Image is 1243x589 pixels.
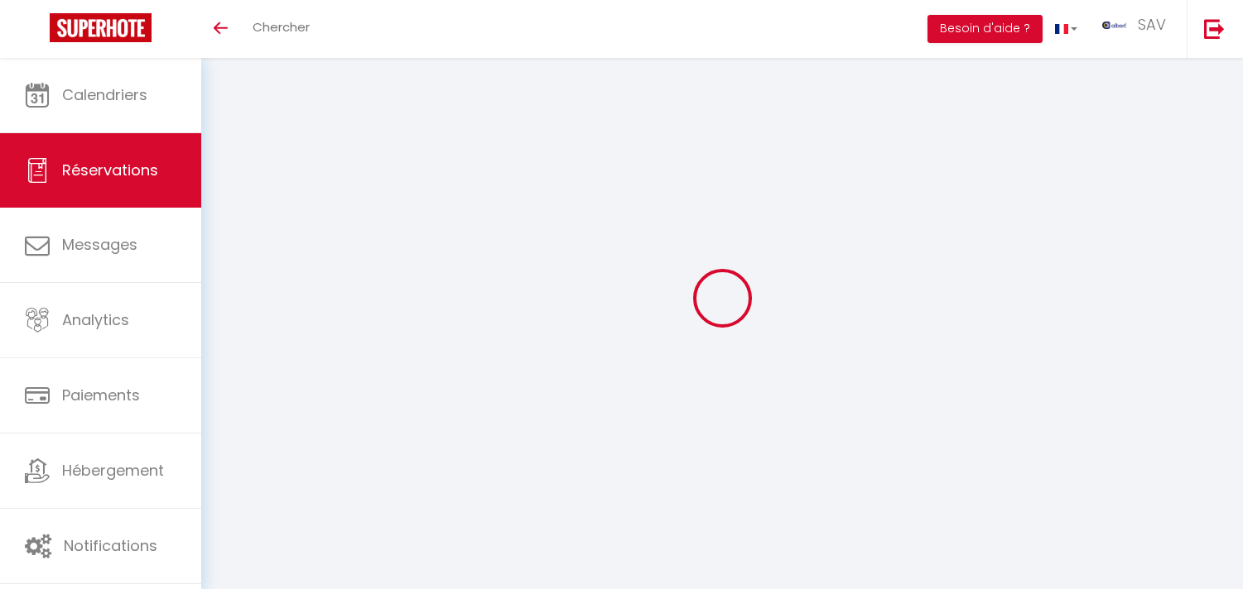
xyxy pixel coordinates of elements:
img: Super Booking [50,13,152,42]
span: Notifications [64,535,157,556]
span: Chercher [253,18,310,36]
span: Paiements [62,385,140,405]
button: Besoin d'aide ? [927,15,1043,43]
span: SAV [1138,14,1166,35]
span: Réservations [62,160,158,180]
img: ... [1102,22,1127,29]
span: Analytics [62,309,129,330]
span: Hébergement [62,460,164,481]
img: logout [1204,18,1225,39]
span: Calendriers [62,84,147,105]
span: Messages [62,234,137,255]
